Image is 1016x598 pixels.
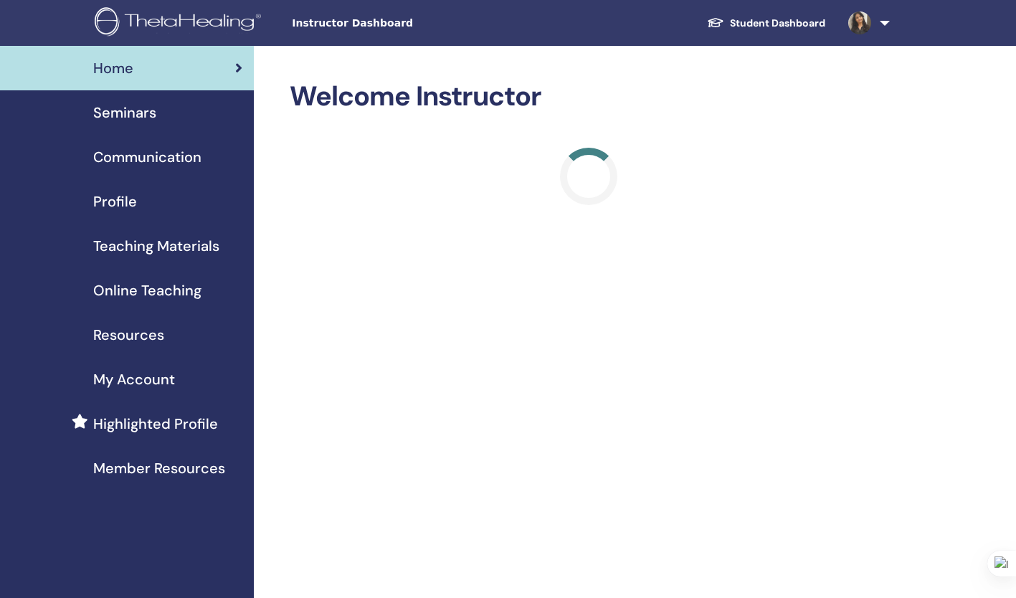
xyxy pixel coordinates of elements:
span: Online Teaching [93,280,201,301]
span: Highlighted Profile [93,413,218,435]
span: Teaching Materials [93,235,219,257]
img: graduation-cap-white.svg [707,16,724,29]
span: Communication [93,146,201,168]
img: logo.png [95,7,266,39]
h2: Welcome Instructor [290,80,887,113]
span: Home [93,57,133,79]
span: Member Resources [93,457,225,479]
span: Seminars [93,102,156,123]
span: Instructor Dashboard [292,16,507,31]
span: My Account [93,369,175,390]
img: default.jpg [848,11,871,34]
span: Profile [93,191,137,212]
span: Resources [93,324,164,346]
a: Student Dashboard [695,10,837,37]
